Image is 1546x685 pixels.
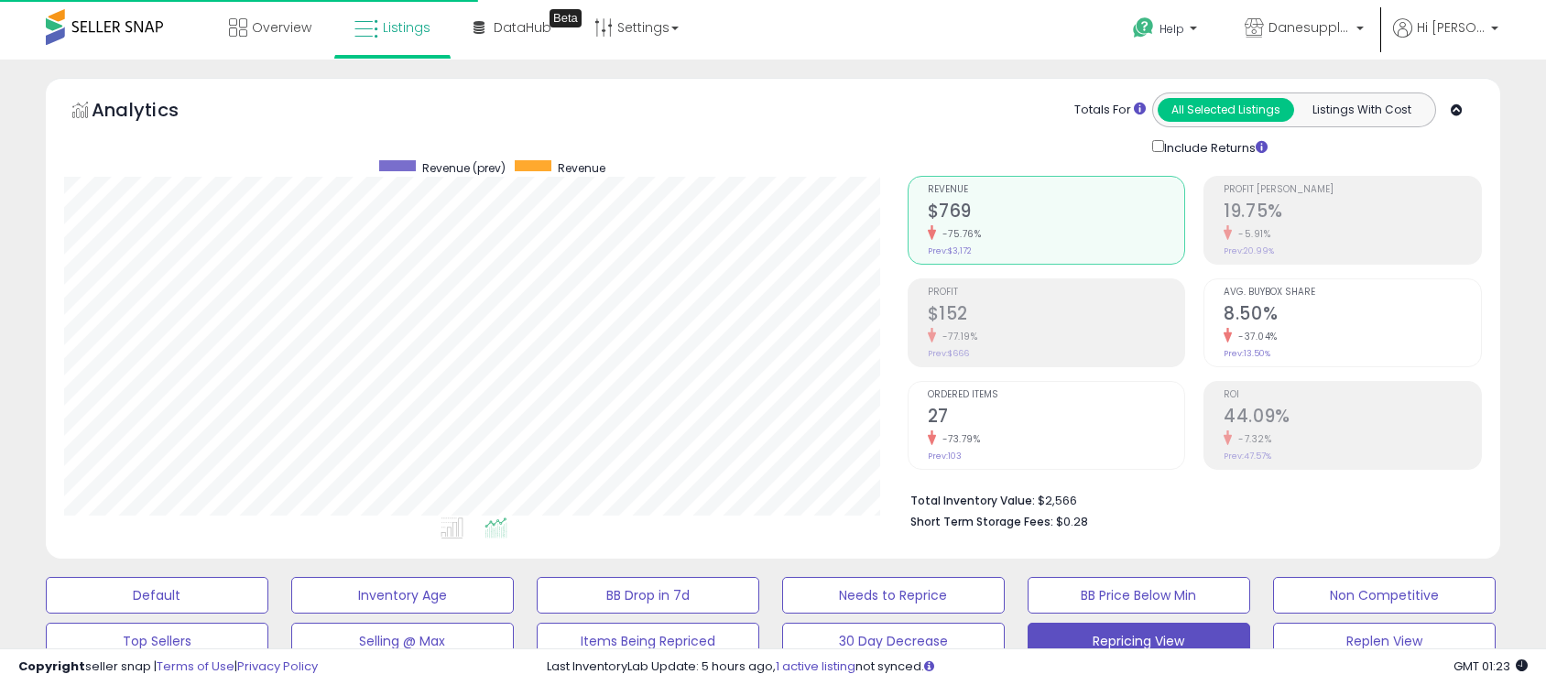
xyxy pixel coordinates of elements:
span: Danesupplyco [1268,18,1351,37]
span: Avg. Buybox Share [1224,288,1481,298]
button: Selling @ Max [291,623,514,659]
span: Revenue [558,160,605,176]
span: $0.28 [1056,513,1088,530]
div: Totals For [1074,102,1146,119]
button: All Selected Listings [1158,98,1294,122]
button: Default [46,577,268,614]
h2: 44.09% [1224,406,1481,430]
small: -37.04% [1232,330,1278,343]
span: Hi [PERSON_NAME] [1417,18,1486,37]
i: Get Help [1132,16,1155,39]
span: 2025-10-7 01:23 GMT [1453,658,1528,675]
small: -73.79% [936,432,981,446]
button: Needs to Reprice [782,577,1005,614]
span: DataHub [494,18,551,37]
small: -77.19% [936,330,978,343]
a: Help [1118,3,1215,60]
span: ROI [1224,390,1481,400]
span: Overview [252,18,311,37]
a: 1 active listing [776,658,855,675]
span: Profit [928,288,1185,298]
span: Listings [383,18,430,37]
h2: $769 [928,201,1185,225]
button: Items Being Repriced [537,623,759,659]
b: Total Inventory Value: [910,493,1035,508]
a: Privacy Policy [237,658,318,675]
span: Profit [PERSON_NAME] [1224,185,1481,195]
h2: $152 [928,303,1185,328]
button: 30 Day Decrease [782,623,1005,659]
span: Revenue (prev) [422,160,506,176]
small: Prev: 13.50% [1224,348,1270,359]
h2: 19.75% [1224,201,1481,225]
button: Inventory Age [291,577,514,614]
strong: Copyright [18,658,85,675]
span: Help [1159,21,1184,37]
li: $2,566 [910,488,1469,510]
b: Short Term Storage Fees: [910,514,1053,529]
small: Prev: 103 [928,451,962,462]
div: Tooltip anchor [550,9,582,27]
span: Ordered Items [928,390,1185,400]
small: Prev: $666 [928,348,969,359]
button: BB Price Below Min [1028,577,1250,614]
small: Prev: 47.57% [1224,451,1271,462]
button: Listings With Cost [1293,98,1430,122]
h2: 27 [928,406,1185,430]
small: -7.32% [1232,432,1271,446]
button: BB Drop in 7d [537,577,759,614]
button: Top Sellers [46,623,268,659]
small: -5.91% [1232,227,1270,241]
small: Prev: $3,172 [928,245,972,256]
h2: 8.50% [1224,303,1481,328]
div: Last InventoryLab Update: 5 hours ago, not synced. [547,658,1528,676]
div: seller snap | | [18,658,318,676]
button: Repricing View [1028,623,1250,659]
a: Terms of Use [157,658,234,675]
a: Hi [PERSON_NAME] [1393,18,1498,60]
span: Revenue [928,185,1185,195]
small: -75.76% [936,227,982,241]
button: Non Competitive [1273,577,1496,614]
h5: Analytics [92,97,214,127]
div: Include Returns [1138,136,1290,158]
button: Replen View [1273,623,1496,659]
small: Prev: 20.99% [1224,245,1274,256]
